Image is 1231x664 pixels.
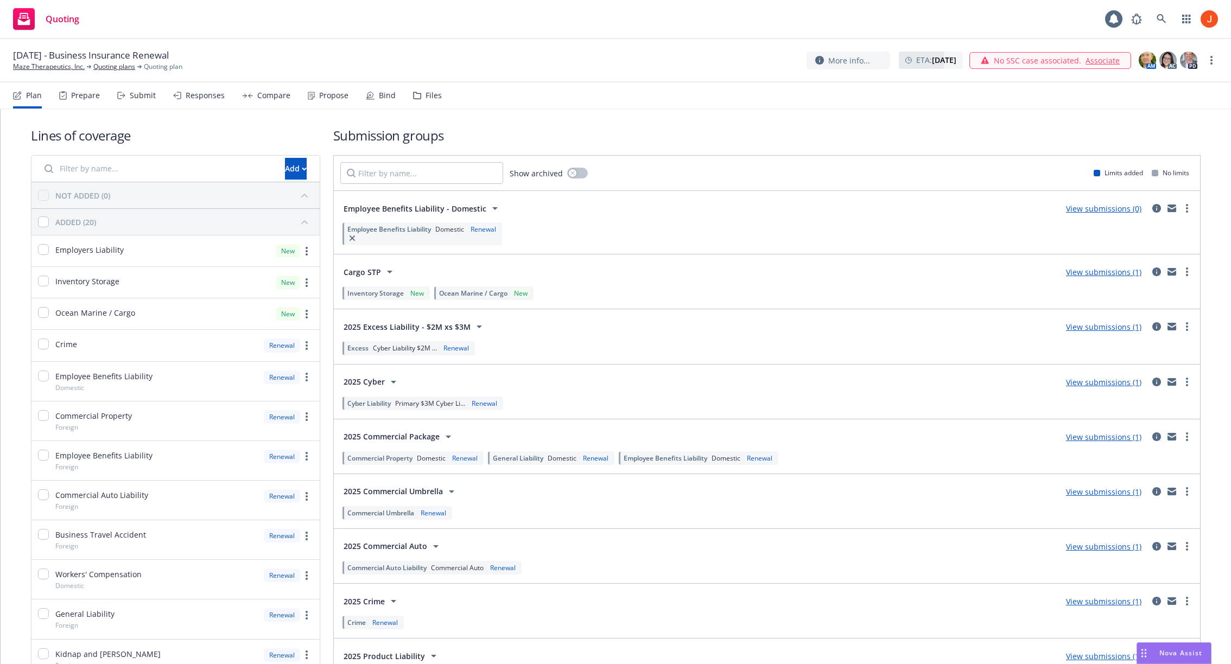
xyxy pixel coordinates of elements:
div: Bind [379,91,396,100]
span: Crime [347,618,366,627]
div: New [276,307,300,321]
div: Renewal [264,410,300,424]
span: Foreign [55,502,78,511]
div: Renewal [488,563,518,572]
span: Domestic [712,454,740,463]
button: More info... [807,52,890,69]
a: circleInformation [1150,430,1163,443]
a: more [300,569,313,582]
a: more [300,609,313,622]
div: Renewal [450,454,480,463]
span: 2025 Excess Liability - $2M xs $3M [344,321,471,333]
a: circleInformation [1150,540,1163,553]
a: View submissions (1) [1066,651,1141,661]
span: Business Travel Accident [55,529,146,540]
a: more [1181,540,1194,553]
a: Maze Therapeutics, Inc. [13,62,85,72]
a: mail [1165,595,1178,608]
a: more [300,371,313,384]
span: Employers Liability [55,244,124,256]
div: Files [426,91,442,100]
a: Quoting [9,4,84,34]
a: more [300,648,313,661]
span: Inventory Storage [347,289,404,298]
div: New [276,244,300,258]
div: ADDED (20) [55,216,96,228]
div: Limits added [1094,168,1143,177]
div: Renewal [264,489,300,503]
span: Domestic [55,383,84,392]
button: 2025 Cyber [340,371,403,393]
a: View submissions (1) [1066,267,1141,277]
a: more [1181,320,1194,333]
span: Cyber Liability [347,399,391,408]
div: Submit [130,91,156,100]
a: View submissions (1) [1066,596,1141,606]
a: more [1181,375,1194,388]
a: more [300,308,313,321]
div: New [408,289,426,298]
span: ETA : [916,54,956,66]
span: Workers' Compensation [55,569,142,580]
span: Commercial Auto [431,563,484,572]
button: 2025 Crime [340,590,403,612]
a: Switch app [1176,8,1197,30]
span: Domestic [435,225,464,234]
a: View submissions (1) [1066,432,1141,442]
strong: [DATE] [932,55,956,65]
img: photo [1139,52,1156,69]
a: mail [1165,265,1178,278]
div: Renewal [418,508,448,518]
a: mail [1165,375,1178,388]
div: Renewal [264,569,300,582]
a: more [1205,54,1218,67]
div: NOT ADDED (0) [55,190,110,201]
a: more [1181,265,1194,278]
a: Report a Bug [1126,8,1147,30]
button: 2025 Excess Liability - $2M xs $3M [340,316,489,337]
a: Search [1151,8,1172,30]
span: Ocean Marine / Cargo [439,289,507,298]
a: circleInformation [1150,265,1163,278]
span: Commercial Property [347,454,413,463]
span: Commercial Auto Liability [55,489,148,501]
span: Commercial Umbrella [347,508,414,518]
a: more [300,245,313,258]
a: more [300,410,313,423]
h1: Submission groups [333,126,1201,144]
div: Drag to move [1137,643,1151,663]
button: 2025 Commercial Package [340,426,458,448]
span: Employee Benefits Liability [55,371,153,382]
span: Foreign [55,423,78,432]
a: mail [1165,202,1178,215]
div: Renewal [370,618,400,627]
span: Foreign [55,541,78,551]
span: Foreign [55,462,78,471]
span: Kidnap and [PERSON_NAME] [55,648,161,660]
div: Add [285,158,307,179]
div: Renewal [581,454,611,463]
span: Domestic [548,454,576,463]
div: Renewal [469,399,499,408]
span: Commercial Property [55,410,132,422]
div: Renewal [745,454,775,463]
div: Renewal [264,339,300,352]
span: Foreign [55,621,78,630]
div: Prepare [71,91,100,100]
span: General Liability [493,454,543,463]
span: Domestic [55,581,84,590]
h1: Lines of coverage [31,126,320,144]
span: 2025 Commercial Package [344,431,440,442]
button: ADDED (20) [55,213,313,231]
button: NOT ADDED (0) [55,187,313,204]
span: [DATE] - Business Insurance Renewal [13,49,169,62]
span: Crime [55,339,77,350]
a: mail [1165,320,1178,333]
span: Employee Benefits Liability - Domestic [344,203,486,214]
div: Renewal [264,450,300,463]
span: Nova Assist [1159,648,1202,657]
button: 2025 Commercial Auto [340,535,446,557]
img: photo [1201,10,1218,28]
span: 2025 Product Liability [344,650,425,662]
a: circleInformation [1150,595,1163,608]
